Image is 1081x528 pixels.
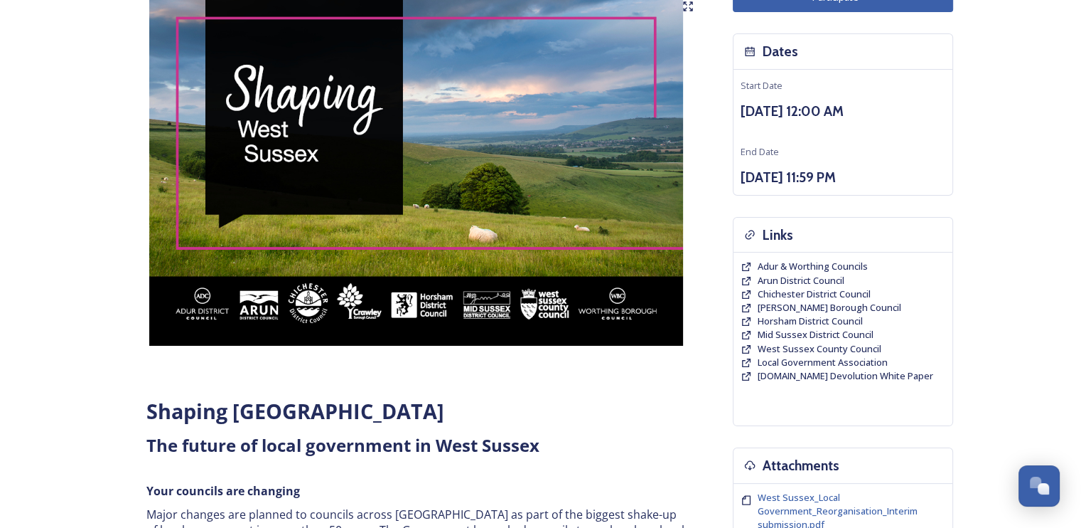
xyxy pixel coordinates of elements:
a: [PERSON_NAME] Borough Council [758,301,901,315]
h3: Links [763,225,793,245]
strong: Shaping [GEOGRAPHIC_DATA] [146,397,444,425]
a: Chichester District Council [758,287,871,301]
span: Chichester District Council [758,287,871,300]
span: Start Date [741,79,782,92]
button: Open Chat [1018,465,1060,507]
strong: Your councils are changing [146,483,300,499]
span: Adur & Worthing Councils [758,260,868,273]
a: West Sussex County Council [758,342,881,356]
h3: Dates [763,41,798,62]
a: Local Government Association [758,356,888,369]
a: Mid Sussex District Council [758,328,873,342]
a: Horsham District Council [758,315,863,328]
h3: [DATE] 12:00 AM [741,101,945,122]
a: Arun District Council [758,274,844,287]
span: Horsham District Council [758,315,863,327]
strong: The future of local government in West Sussex [146,433,539,457]
h3: [DATE] 11:59 PM [741,167,945,188]
a: Adur & Worthing Councils [758,260,868,273]
span: [DOMAIN_NAME] Devolution White Paper [758,369,933,382]
span: End Date [741,145,779,158]
a: [DOMAIN_NAME] Devolution White Paper [758,369,933,383]
h3: Attachments [763,455,839,476]
span: Local Government Association [758,356,888,369]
